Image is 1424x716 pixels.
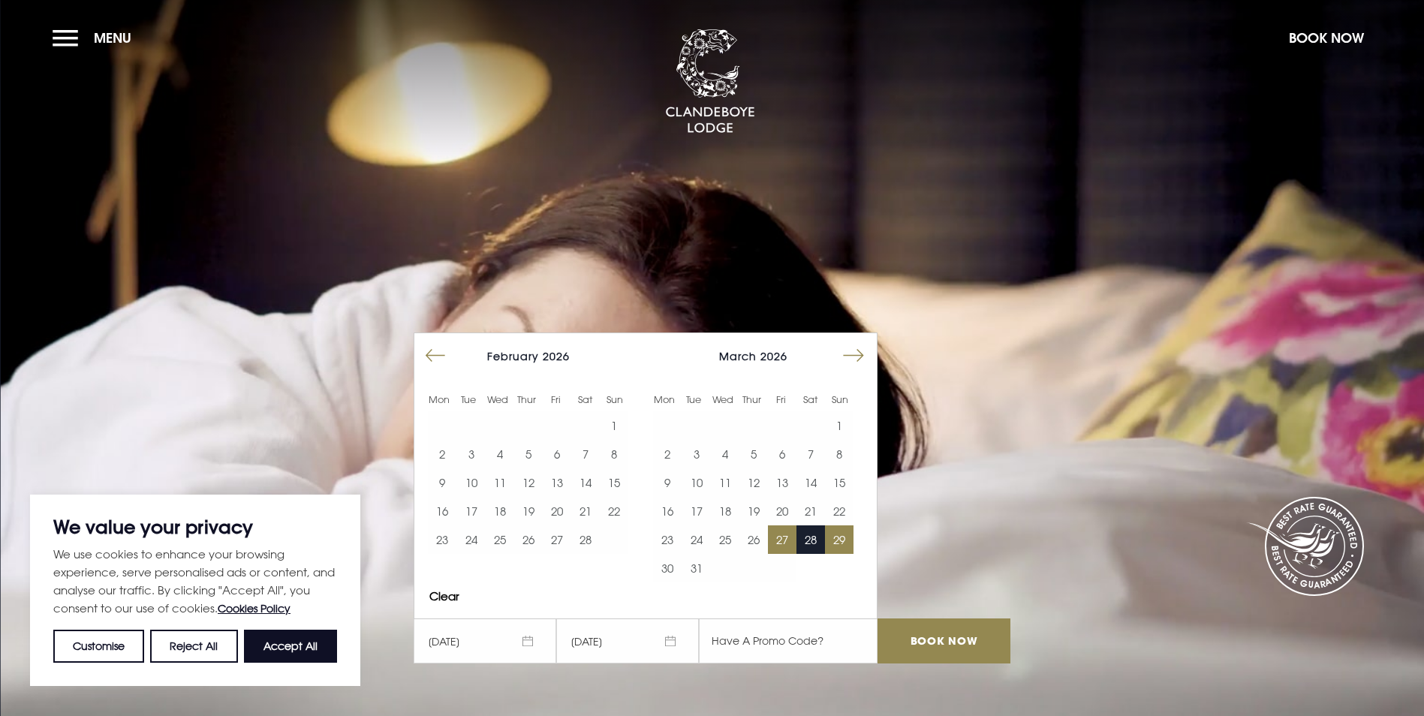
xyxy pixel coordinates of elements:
td: Choose Friday, February 13, 2026 as your end date. [543,468,571,497]
td: Choose Wednesday, March 25, 2026 as your end date. [711,525,739,554]
td: Choose Monday, March 16, 2026 as your end date. [653,497,682,525]
td: Choose Tuesday, February 17, 2026 as your end date. [456,497,485,525]
td: Choose Monday, February 2, 2026 as your end date. [428,440,456,468]
td: Choose Monday, March 2, 2026 as your end date. [653,440,682,468]
td: Choose Wednesday, February 25, 2026 as your end date. [486,525,514,554]
button: 28 [571,525,600,554]
input: Have A Promo Code? [699,618,878,663]
button: 26 [739,525,768,554]
td: Choose Thursday, February 12, 2026 as your end date. [514,468,543,497]
td: Choose Saturday, March 14, 2026 as your end date. [796,468,825,497]
button: 19 [514,497,543,525]
button: 6 [543,440,571,468]
button: 10 [456,468,485,497]
td: Choose Thursday, March 26, 2026 as your end date. [739,525,768,554]
button: 15 [825,468,853,497]
button: 10 [682,468,710,497]
td: Choose Wednesday, February 4, 2026 as your end date. [486,440,514,468]
span: 2026 [543,350,570,363]
span: March [719,350,757,363]
td: Choose Saturday, March 7, 2026 as your end date. [796,440,825,468]
td: Choose Friday, March 13, 2026 as your end date. [768,468,796,497]
td: Choose Saturday, February 7, 2026 as your end date. [571,440,600,468]
button: 18 [711,497,739,525]
button: 24 [682,525,710,554]
td: Choose Friday, February 27, 2026 as your end date. [543,525,571,554]
td: Choose Saturday, March 21, 2026 as your end date. [796,497,825,525]
button: 22 [600,497,628,525]
button: 6 [768,440,796,468]
button: 16 [428,497,456,525]
td: Choose Tuesday, March 31, 2026 as your end date. [682,554,710,582]
button: Clear [429,591,459,602]
div: We value your privacy [30,495,360,686]
td: Choose Sunday, March 1, 2026 as your end date. [825,411,853,440]
td: Choose Monday, March 30, 2026 as your end date. [653,554,682,582]
button: 4 [711,440,739,468]
td: Choose Wednesday, February 11, 2026 as your end date. [486,468,514,497]
button: 5 [739,440,768,468]
button: 29 [825,525,853,554]
td: Choose Sunday, February 8, 2026 as your end date. [600,440,628,468]
td: Choose Saturday, February 14, 2026 as your end date. [571,468,600,497]
button: Move forward to switch to the next month. [839,341,868,370]
span: [DATE] [556,618,699,663]
td: Selected. Friday, March 27, 2026 [768,525,796,554]
button: 13 [768,468,796,497]
td: Choose Monday, March 23, 2026 as your end date. [653,525,682,554]
button: 17 [682,497,710,525]
button: Accept All [244,630,337,663]
td: Choose Thursday, February 5, 2026 as your end date. [514,440,543,468]
input: Book Now [878,618,1010,663]
button: 14 [571,468,600,497]
td: Choose Friday, February 20, 2026 as your end date. [543,497,571,525]
button: 12 [514,468,543,497]
span: February [487,350,539,363]
button: Reject All [150,630,237,663]
td: Choose Sunday, March 8, 2026 as your end date. [825,440,853,468]
button: 11 [711,468,739,497]
button: 2 [653,440,682,468]
td: Choose Monday, March 9, 2026 as your end date. [653,468,682,497]
td: Choose Tuesday, February 24, 2026 as your end date. [456,525,485,554]
button: 17 [456,497,485,525]
img: Clandeboye Lodge [665,29,755,134]
button: 8 [600,440,628,468]
button: 3 [682,440,710,468]
span: 2026 [760,350,787,363]
button: 20 [543,497,571,525]
td: Choose Thursday, February 19, 2026 as your end date. [514,497,543,525]
button: 5 [514,440,543,468]
button: 11 [486,468,514,497]
button: 22 [825,497,853,525]
button: 30 [653,554,682,582]
td: Choose Saturday, March 28, 2026 as your end date. [796,525,825,554]
a: Cookies Policy [218,602,291,615]
td: Choose Thursday, February 26, 2026 as your end date. [514,525,543,554]
td: Choose Friday, March 20, 2026 as your end date. [768,497,796,525]
td: Choose Tuesday, March 10, 2026 as your end date. [682,468,710,497]
td: Choose Monday, February 16, 2026 as your end date. [428,497,456,525]
td: Choose Thursday, March 12, 2026 as your end date. [739,468,768,497]
td: Choose Friday, February 6, 2026 as your end date. [543,440,571,468]
td: Choose Wednesday, March 11, 2026 as your end date. [711,468,739,497]
button: 4 [486,440,514,468]
td: Choose Sunday, March 29, 2026 as your end date. [825,525,853,554]
button: 13 [543,468,571,497]
td: Choose Tuesday, March 24, 2026 as your end date. [682,525,710,554]
button: 23 [428,525,456,554]
button: Book Now [1281,22,1371,54]
td: Choose Tuesday, March 17, 2026 as your end date. [682,497,710,525]
p: We value your privacy [53,518,337,536]
button: 1 [825,411,853,440]
button: 23 [653,525,682,554]
button: 16 [653,497,682,525]
span: [DATE] [414,618,556,663]
p: We use cookies to enhance your browsing experience, serve personalised ads or content, and analys... [53,545,337,618]
button: Menu [53,22,139,54]
button: 9 [653,468,682,497]
button: 21 [571,497,600,525]
td: Choose Wednesday, February 18, 2026 as your end date. [486,497,514,525]
button: 31 [682,554,710,582]
td: Choose Friday, March 6, 2026 as your end date. [768,440,796,468]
